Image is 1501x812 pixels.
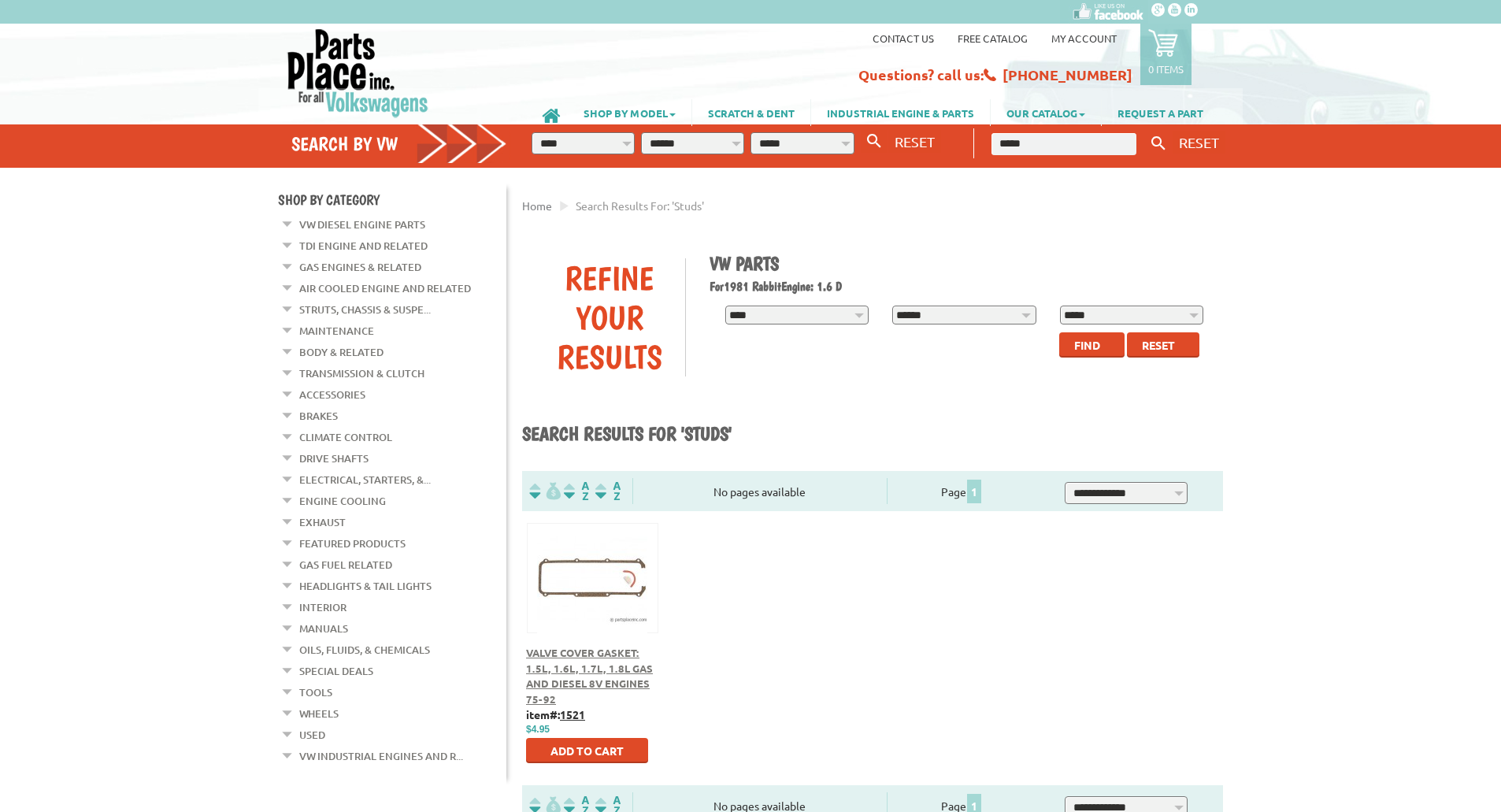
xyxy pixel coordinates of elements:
[299,661,373,681] a: Special Deals
[299,597,347,617] a: Interior
[299,640,430,660] a: Oils, Fluids, & Chemicals
[1127,332,1199,358] button: Reset
[529,482,561,500] img: filterpricelow.svg
[561,482,592,500] img: Sort by Headline
[550,743,624,758] span: Add to Cart
[1074,338,1100,352] span: Find
[895,133,935,150] span: RESET
[299,278,471,298] a: Air Cooled Engine and Related
[299,235,428,256] a: TDI Engine and Related
[873,32,934,45] a: Contact us
[291,132,507,155] h4: Search by VW
[991,99,1101,126] a: OUR CATALOG
[887,478,1037,504] div: Page
[967,480,981,503] span: 1
[592,482,624,500] img: Sort by Sales Rank
[299,299,431,320] a: Struts, Chassis & Suspe...
[299,682,332,703] a: Tools
[299,703,339,724] a: Wheels
[299,512,346,532] a: Exhaust
[526,738,648,763] button: Add to Cart
[1051,32,1117,45] a: My Account
[710,279,724,294] span: For
[692,99,810,126] a: SCRATCH & DENT
[299,554,392,575] a: Gas Fuel Related
[710,252,1212,275] h1: VW Parts
[861,130,888,153] button: Search By VW...
[1142,338,1175,352] span: Reset
[888,130,941,153] button: RESET
[1059,332,1125,358] button: Find
[958,32,1028,45] a: Free Catalog
[710,279,1212,294] h2: 1981 Rabbit
[299,469,431,490] a: Electrical, Starters, &...
[299,618,348,639] a: Manuals
[278,191,506,208] h4: Shop By Category
[526,707,585,721] b: item#:
[534,258,685,376] div: Refine Your Results
[526,724,550,735] span: $4.95
[568,99,691,126] a: SHOP BY MODEL
[299,725,325,745] a: Used
[299,406,338,426] a: Brakes
[1179,134,1219,150] span: RESET
[299,448,369,469] a: Drive Shafts
[299,363,424,384] a: Transmission & Clutch
[522,422,1223,447] h1: Search results for 'studs'
[1102,99,1219,126] a: REQUEST A PART
[299,342,384,362] a: Body & Related
[560,707,585,721] u: 1521
[522,198,552,213] a: Home
[286,28,430,118] img: Parts Place Inc!
[1140,24,1192,85] a: 0 items
[1148,62,1184,76] p: 0 items
[1173,131,1225,154] button: RESET
[299,576,432,596] a: Headlights & Tail Lights
[576,198,704,213] span: Search results for: 'studs'
[633,484,887,500] div: No pages available
[299,746,463,766] a: VW Industrial Engines and R...
[299,257,421,277] a: Gas Engines & Related
[299,533,406,554] a: Featured Products
[299,491,386,511] a: Engine Cooling
[811,99,990,126] a: INDUSTRIAL ENGINE & PARTS
[526,646,653,706] a: Valve Cover Gasket: 1.5L, 1.6L, 1.7L, 1.8L Gas and Diesel 8V Engines 75-92
[299,321,374,341] a: Maintenance
[299,384,365,405] a: Accessories
[299,427,392,447] a: Climate Control
[299,214,425,235] a: VW Diesel Engine Parts
[781,279,842,294] span: Engine: 1.6 D
[1147,131,1170,157] button: Keyword Search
